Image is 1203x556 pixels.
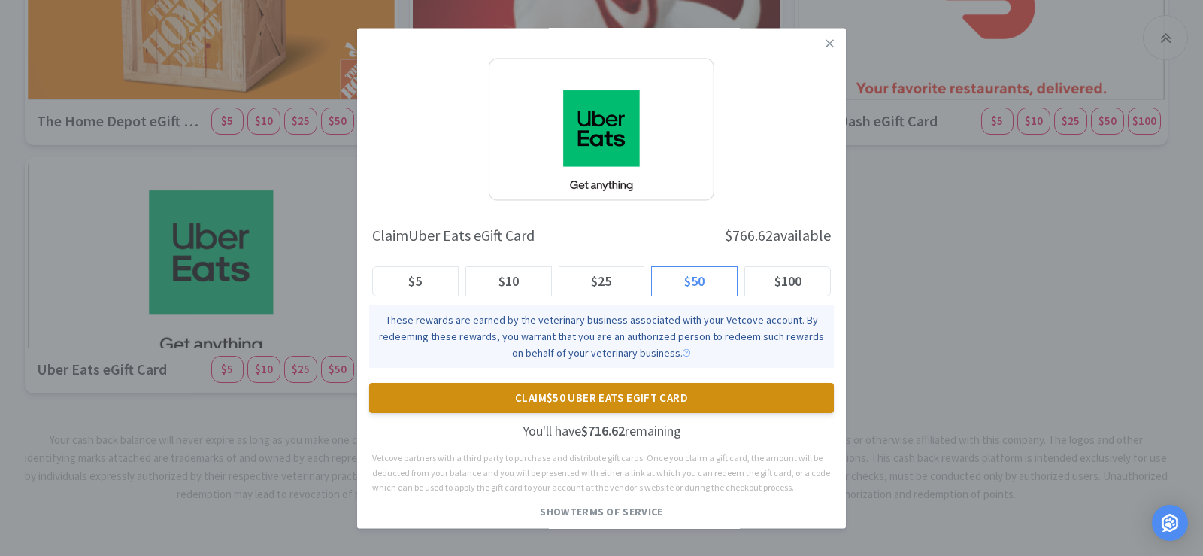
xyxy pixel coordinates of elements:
[369,383,834,413] button: Claim$50 Uber Eats eGift Card
[369,413,834,442] p: You'll have remaining
[725,223,831,248] h3: available
[408,272,422,290] span: $5
[540,505,662,519] span: Show Terms of Service
[725,226,773,245] span: $766.62
[581,422,625,439] span: $716.62
[489,50,714,201] img: 0f8df076b1004c7b83cb38a1675afaf3.png
[375,311,828,362] div: These rewards are earned by the veterinary business associated with your Vetcove account. By rede...
[1152,505,1188,541] div: Open Intercom Messenger
[591,272,611,290] span: $25
[372,223,535,248] h3: Claim Uber Eats eGift Card
[372,451,831,495] p: Vetcove partners with a third party to purchase and distribute gift cards. Once you claim a gift ...
[774,272,801,290] span: $100
[498,272,519,290] span: $10
[684,272,705,290] span: $50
